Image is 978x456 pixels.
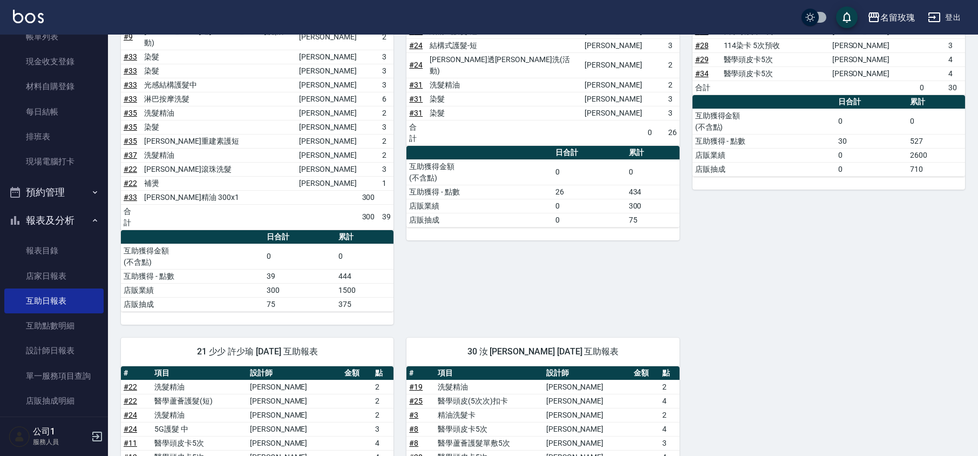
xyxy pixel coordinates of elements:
a: 排班表 [4,124,104,149]
td: 補燙 [141,176,296,190]
th: # [121,366,152,380]
div: 名留玫瑰 [880,11,915,24]
th: 設計師 [247,366,342,380]
td: 300 [359,204,380,230]
a: #29 [695,55,709,64]
td: 1500 [336,283,393,297]
td: [PERSON_NAME] [582,78,644,92]
td: [PERSON_NAME] [544,394,631,408]
td: 醫學頭皮卡5次 [435,422,544,436]
a: #24 [409,41,423,50]
td: 染髮 [141,50,296,64]
td: 0 [264,244,336,269]
td: 3 [379,50,393,64]
td: 2 [665,78,680,92]
td: 3 [379,162,393,176]
button: save [836,6,858,28]
img: Logo [13,10,44,23]
a: #24 [124,411,137,419]
th: 點 [660,366,679,380]
td: 2600 [907,148,965,162]
td: [PERSON_NAME] [247,408,342,422]
td: 26 [553,185,626,199]
td: 2 [660,380,679,394]
a: #31 [409,109,423,117]
a: #19 [409,383,423,391]
td: 醫學頭皮卡5次 [721,52,830,66]
td: [PERSON_NAME] [544,408,631,422]
td: 4 [660,422,679,436]
td: 2 [379,134,393,148]
td: 3 [665,92,680,106]
a: #8 [409,425,418,433]
td: 0 [553,159,626,185]
td: 0 [645,120,665,145]
td: [PERSON_NAME]精油 300x1 [141,190,296,204]
td: 6 [379,92,393,106]
span: 30 汝 [PERSON_NAME] [DATE] 互助報表 [419,346,666,357]
h5: 公司1 [33,426,88,437]
th: 金額 [342,366,372,380]
td: 1 [379,176,393,190]
button: 名留玫瑰 [863,6,919,29]
td: 3 [379,120,393,134]
td: 300 [359,190,380,204]
td: 合計 [406,120,427,145]
td: 2 [372,380,393,394]
td: 375 [336,297,393,311]
td: 醫學頭皮卡5次 [721,66,830,81]
th: 累計 [907,95,965,109]
td: [PERSON_NAME] [296,92,359,106]
th: 日合計 [836,95,907,109]
td: 5G護髮 中 [152,422,247,436]
td: 染髮 [427,106,582,120]
td: 0 [836,162,907,176]
td: 染髮 [141,64,296,78]
a: 設計師日報表 [4,338,104,363]
a: #28 [695,41,709,50]
td: [PERSON_NAME] [247,394,342,408]
td: [PERSON_NAME] [544,422,631,436]
td: [PERSON_NAME]透[PERSON_NAME]洗(活動) [141,24,296,50]
td: 店販業績 [692,148,836,162]
td: 3 [379,64,393,78]
a: #31 [409,95,423,103]
td: [PERSON_NAME] [830,38,917,52]
a: #22 [124,165,137,173]
td: [PERSON_NAME] [296,134,359,148]
td: [PERSON_NAME] [544,380,631,394]
td: 3 [379,78,393,92]
td: 精油洗髮卡 [435,408,544,422]
td: 4 [660,394,679,408]
a: #33 [124,81,137,89]
button: 登出 [923,8,965,28]
td: 洗髮精油 [427,78,582,92]
td: 4 [372,436,393,450]
a: #31 [409,81,423,89]
td: 434 [626,185,680,199]
a: 單一服務項目查詢 [4,364,104,388]
td: 醫學頭皮卡5次 [152,436,247,450]
th: 累計 [626,146,680,160]
td: [PERSON_NAME] [296,64,359,78]
td: 75 [264,297,336,311]
td: 店販抽成 [121,297,264,311]
td: 527 [907,134,965,148]
img: Person [9,426,30,447]
table: a dense table [406,146,679,227]
td: 3 [665,106,680,120]
td: 洗髮精油 [141,106,296,120]
td: [PERSON_NAME] [582,52,644,78]
td: 39 [264,269,336,283]
td: 洗髮精油 [141,148,296,162]
a: 材料自購登錄 [4,74,104,99]
td: [PERSON_NAME] [296,24,359,50]
td: 2 [379,24,393,50]
td: [PERSON_NAME] [247,436,342,450]
a: #33 [124,95,137,103]
p: 服務人員 [33,437,88,447]
td: 30 [946,81,965,95]
a: 每日結帳 [4,99,104,124]
td: 洗髮精油 [435,380,544,394]
td: 3 [946,38,965,52]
